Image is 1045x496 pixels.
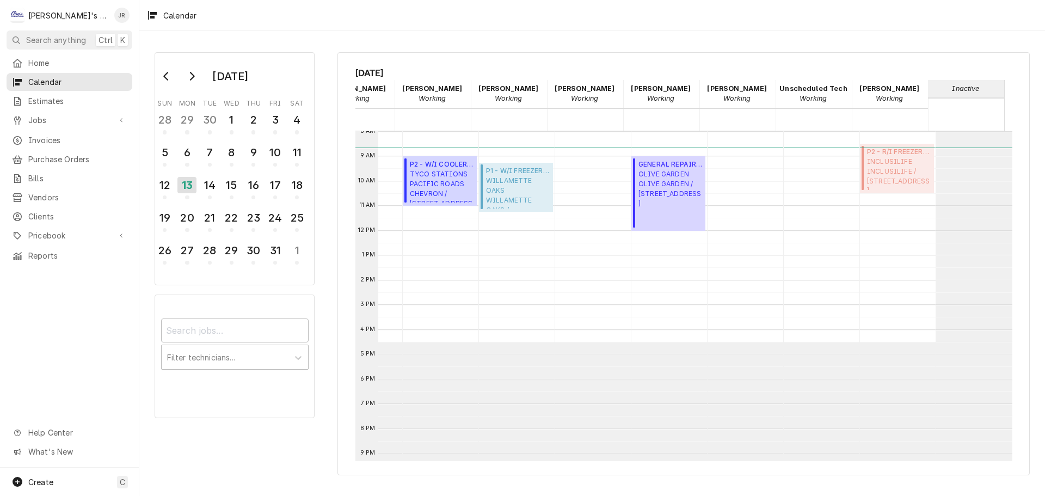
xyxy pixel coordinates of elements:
[28,427,126,438] span: Help Center
[638,169,702,209] span: OLIVE GARDEN OLIVE GARDEN / [STREET_ADDRESS]
[179,210,195,226] div: 20
[267,144,284,161] div: 10
[288,210,305,226] div: 25
[99,34,113,46] span: Ctrl
[156,177,173,193] div: 12
[337,52,1030,475] div: Calendar Calendar
[208,67,252,85] div: [DATE]
[699,80,776,107] div: Steven Cramer - Working
[867,157,931,190] span: INCLUSILIFE INCLUSILIFE / [STREET_ADDRESS]
[201,210,218,226] div: 21
[7,169,132,187] a: Bills
[495,94,522,102] em: Working
[28,477,53,487] span: Create
[358,300,378,309] span: 3 PM
[201,144,218,161] div: 7
[267,242,284,259] div: 31
[859,84,919,93] strong: [PERSON_NAME]
[7,188,132,206] a: Vendors
[707,84,767,93] strong: [PERSON_NAME]
[7,30,132,50] button: Search anythingCtrlK
[419,94,446,102] em: Working
[28,250,127,261] span: Reports
[156,210,173,226] div: 19
[26,34,86,46] span: Search anything
[7,424,132,442] a: Go to Help Center
[471,80,547,107] div: Johnny Guerra - Working
[114,8,130,23] div: Jeff Rue's Avatar
[7,73,132,91] a: Calendar
[358,127,378,136] span: 8 AM
[867,147,931,157] span: P2 - R/I FREEZER ( Past Due )
[179,112,195,128] div: 29
[120,34,125,46] span: K
[223,210,240,226] div: 22
[120,476,125,488] span: C
[647,94,674,102] em: Working
[357,201,378,210] span: 11 AM
[28,134,127,146] span: Invoices
[403,156,477,206] div: [Service] P2 - W/I COOLER TYCO STATIONS PACIFIC ROADS CHEVRON / 2340 IRVING RD, EUGENE, OR 97402 ...
[358,449,378,457] span: 9 PM
[486,166,550,176] span: P1 - W/I FREEZER ( Upcoming )
[631,156,706,231] div: GENERAL REPAIRS(Active)OLIVE GARDENOLIVE GARDEN / [STREET_ADDRESS]
[860,144,935,193] div: P2 - R/I FREEZER(Past Due)INCLUSILIFEINCLUSILIFE / [STREET_ADDRESS]
[486,176,550,209] span: WILLAMETTE OAKS WILLAMETTE OAKS / [STREET_ADDRESS][PERSON_NAME]
[358,325,378,334] span: 4 PM
[7,131,132,149] a: Invoices
[28,57,127,69] span: Home
[402,84,462,93] strong: [PERSON_NAME]
[265,95,286,108] th: Friday
[631,156,706,231] div: [Service] GENERAL REPAIRS OLIVE GARDEN OLIVE GARDEN / 1077 VALLEY RIVER WAY, EUGENE, OR 97401 ID:...
[7,111,132,129] a: Go to Jobs
[928,80,1004,97] div: undefined - Inactive
[359,250,378,259] span: 1 PM
[623,80,699,107] div: Mikah Levitt-Freimuth - Working
[7,207,132,225] a: Clients
[7,150,132,168] a: Purchase Orders
[245,112,262,128] div: 2
[179,242,195,259] div: 27
[161,309,309,381] div: Calendar Filters
[631,84,691,93] strong: [PERSON_NAME]
[156,144,173,161] div: 5
[201,177,218,193] div: 14
[555,84,614,93] strong: [PERSON_NAME]
[154,95,176,108] th: Sunday
[723,94,751,102] em: Working
[358,350,378,358] span: 5 PM
[155,295,315,418] div: Calendar Filters
[201,112,218,128] div: 30
[358,375,378,383] span: 6 PM
[410,169,474,203] span: TYCO STATIONS PACIFIC ROADS CHEVRON / [STREET_ADDRESS][PERSON_NAME]
[288,144,305,161] div: 11
[355,226,378,235] span: 12 PM
[395,80,471,107] div: Joey Brabb - Working
[800,94,827,102] em: Working
[479,163,554,212] div: [Service] P1 - W/I FREEZER WILLAMETTE OAKS WILLAMETTE OAKS / 455 ALEXANDER LOOP, EUGENE, OR 97401...
[286,95,308,108] th: Saturday
[181,68,202,85] button: Go to next month
[571,94,598,102] em: Working
[479,163,554,212] div: P1 - W/I FREEZER(Upcoming)WILLAMETTE OAKSWILLAMETTE OAKS / [STREET_ADDRESS][PERSON_NAME]
[358,399,378,408] span: 7 PM
[245,210,262,226] div: 23
[288,112,305,128] div: 4
[243,95,265,108] th: Thursday
[267,177,284,193] div: 17
[10,8,25,23] div: C
[28,10,108,21] div: [PERSON_NAME]'s Refrigeration
[245,144,262,161] div: 9
[179,144,195,161] div: 6
[7,92,132,110] a: Estimates
[28,95,127,107] span: Estimates
[478,84,538,93] strong: [PERSON_NAME]
[355,66,1012,80] span: [DATE]
[28,192,127,203] span: Vendors
[779,84,847,93] strong: Unscheduled Tech
[245,177,262,193] div: 16
[28,173,127,184] span: Bills
[201,242,218,259] div: 28
[358,275,378,284] span: 2 PM
[155,52,315,285] div: Calendar Day Picker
